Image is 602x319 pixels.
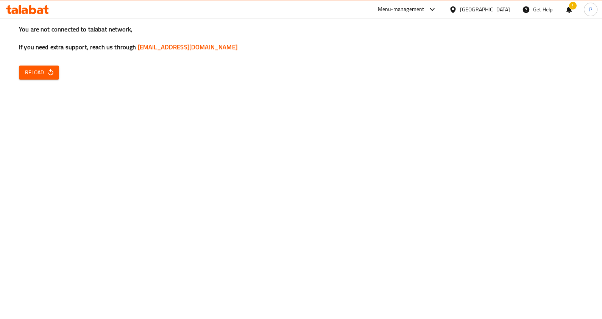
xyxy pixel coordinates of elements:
div: Menu-management [378,5,424,14]
div: [GEOGRAPHIC_DATA] [460,5,510,14]
span: Reload [25,68,53,77]
button: Reload [19,66,59,80]
span: P [589,5,592,14]
a: [EMAIL_ADDRESS][DOMAIN_NAME] [138,41,237,53]
h3: You are not connected to talabat network, If you need extra support, reach us through [19,25,583,52]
